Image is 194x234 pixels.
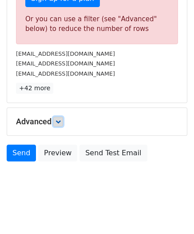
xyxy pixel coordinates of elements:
small: [EMAIL_ADDRESS][DOMAIN_NAME] [16,60,115,67]
a: Preview [38,145,77,161]
small: [EMAIL_ADDRESS][DOMAIN_NAME] [16,50,115,57]
h5: Advanced [16,117,178,127]
a: Send Test Email [79,145,147,161]
small: [EMAIL_ADDRESS][DOMAIN_NAME] [16,70,115,77]
a: Send [7,145,36,161]
a: +42 more [16,83,53,94]
div: Or you can use a filter (see "Advanced" below) to reduce the number of rows [25,14,169,34]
